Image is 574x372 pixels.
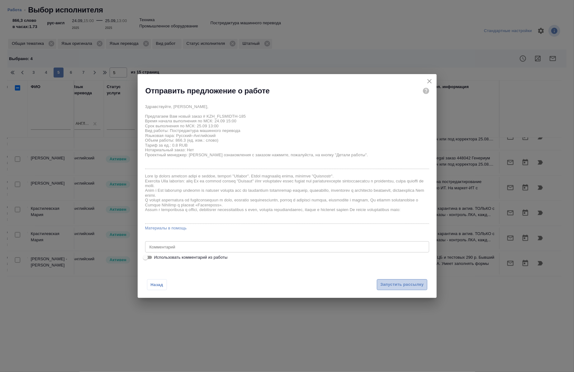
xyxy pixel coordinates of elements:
[145,174,429,222] textarea: Lore Ip dolors ametcon adipi e seddoe, tempori "Utlabor". Etdol magnaaliq enima, minimve "Quisnos...
[147,279,167,290] button: Назад
[150,282,164,288] span: Назад
[377,279,427,290] button: Запустить рассылку
[380,281,424,288] span: Запустить рассылку
[145,225,429,231] a: Материалы в помощь
[425,77,434,86] button: close
[154,254,228,261] span: Использовать комментарий из работы
[145,86,270,96] h2: Отправить предложение о работе
[145,104,429,167] textarea: Здравствуйте, [PERSON_NAME], Предлагаем Вам новый заказ # KZH_FLSMIDTH-185 Время начала выполнени...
